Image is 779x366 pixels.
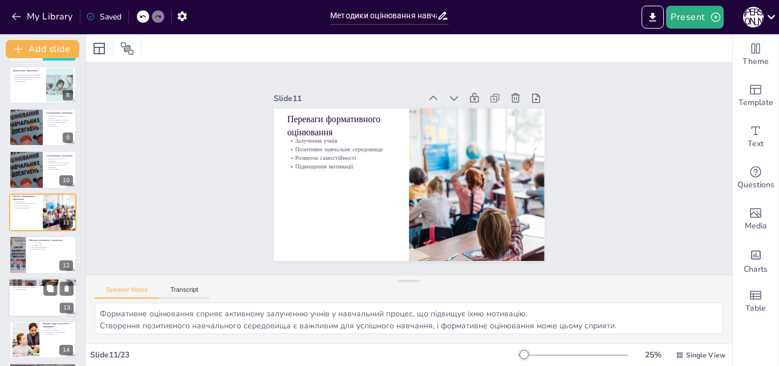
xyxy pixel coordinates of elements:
p: Діагностичне оцінювання [13,69,43,72]
div: Add charts and graphs [733,240,778,281]
div: 25 % [639,349,667,360]
p: Організація альтернативного оцінювання [46,164,73,168]
button: Present [666,6,723,29]
button: My Library [9,7,78,26]
p: Залучення учнів [301,100,406,142]
p: Розвиток самостійності [295,116,400,158]
div: Add a table [733,281,778,322]
p: Використання технологій в оцінюванні [43,322,73,328]
p: Роль зворотного зв'язку [12,280,74,283]
button: Add slide [6,40,79,58]
span: Media [745,220,767,232]
p: Позитивне навчальне середовище [298,108,403,150]
p: Стрес для учнів [29,242,73,244]
p: Підвищення мотивації [13,207,39,209]
div: 13 [9,278,77,317]
p: Важливість діагностичного оцінювання [13,74,43,76]
p: Альтернативне оцінювання [46,154,73,157]
p: Своєчасність зворотного зв'язку [12,286,74,288]
div: 13 [60,303,74,313]
p: Виклики сумативного оцінювання [29,239,73,242]
div: Get real-time input from your audience [733,158,778,199]
div: Add images, graphics, shapes or video [733,199,778,240]
p: Творчі завдання [46,168,73,170]
button: Transcript [159,286,210,299]
div: Saved [86,11,121,22]
span: Charts [744,263,768,276]
p: Підтримка учнів [13,80,43,82]
p: Очікування від учнів [29,248,73,251]
div: Layout [90,39,108,58]
p: Розвиток критичного мислення [46,119,73,122]
textarea: Формативне оцінювання сприяє активному залученню учнів у навчальний процес, що підвищує їхню моти... [95,303,723,334]
span: Questions [737,179,774,191]
p: Переваги альтернативного оцінювання [46,158,73,162]
p: Підтримка учнів [29,244,73,247]
p: Переваги альтернативного оцінювання [46,115,73,119]
span: Table [745,302,766,315]
div: Add text boxes [733,116,778,158]
button: Delete Slide [60,281,74,295]
div: 9 [63,132,73,143]
p: Організація альтернативного оцінювання [46,121,73,125]
p: Розвиток критичного мислення [46,162,73,164]
span: Template [739,96,773,109]
p: Позитивне навчальне середовище [13,203,39,205]
button: Export to PowerPoint [642,6,664,29]
input: Insert title [330,7,437,24]
p: Позитивний підхід [12,288,74,291]
p: Конструктивний зворотний зв'язок [12,284,74,287]
div: 8 [63,90,73,100]
div: 9 [9,108,76,146]
div: 12 [59,260,73,271]
p: Корекція навчальних планів [13,78,43,81]
p: Альтернативне оцінювання [46,111,73,115]
p: Залучення учнів [13,200,39,203]
span: Single View [686,351,725,360]
div: Slide 11 [300,55,444,111]
p: Розвиток самостійності [13,204,39,207]
p: Ознайомленість з технологіями [43,331,73,333]
div: Change the overall theme [733,34,778,75]
div: 12 [9,236,76,274]
div: 10 [9,151,76,188]
p: Аналіз даних [43,333,73,336]
span: Text [748,138,764,150]
p: Творчі завдання [46,126,73,128]
p: Сучасні технології [43,327,73,329]
p: Прозорість оцінювання [29,246,73,248]
div: 8 [9,66,76,104]
button: Ю [PERSON_NAME] [743,6,764,29]
p: Ключова роль зворотного зв'язку [12,282,74,284]
span: Position [120,42,134,55]
div: 11 [59,218,73,228]
p: Підвищення мотивації [293,124,398,166]
button: Speaker Notes [95,286,159,299]
p: Переваги формативного оцінювання [302,78,413,136]
p: Інструменти діагностичного оцінювання [13,76,43,78]
div: Ю [PERSON_NAME] [743,7,764,27]
div: 14 [59,345,73,355]
div: 11 [9,194,76,231]
div: Slide 11 / 23 [90,349,518,360]
div: 10 [59,175,73,186]
div: Add ready made slides [733,75,778,116]
span: Theme [743,55,769,68]
div: 14 [9,321,76,359]
p: Адаптація оцінювання [43,329,73,331]
button: Duplicate Slide [43,281,57,295]
p: Переваги формативного оцінювання [13,195,39,201]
